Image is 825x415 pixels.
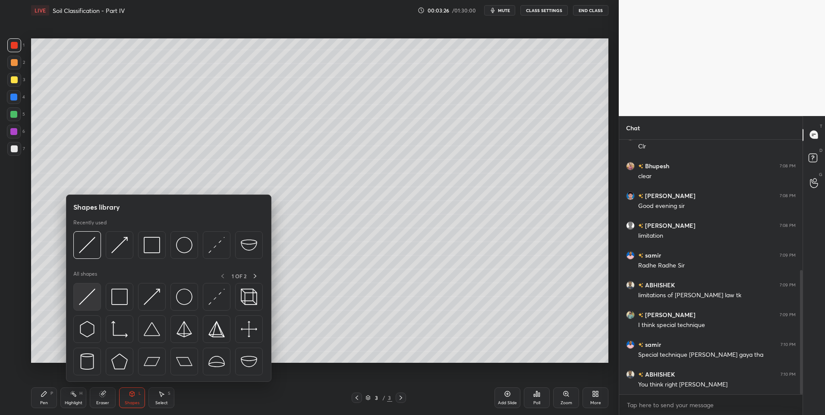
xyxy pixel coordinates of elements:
h4: Soil Classification - Part IV [53,6,125,15]
img: c14c019b8a2646dab65fb16bba351c4d.jpg [626,251,635,259]
h6: ABHISHEK [643,370,675,379]
div: 4 [7,90,25,104]
img: svg+xml;charset=utf-8,%3Csvg%20xmlns%3D%22http%3A%2F%2Fwww.w3.org%2F2000%2Fsvg%22%20width%3D%2235... [241,289,257,305]
img: svg+xml;charset=utf-8,%3Csvg%20xmlns%3D%22http%3A%2F%2Fwww.w3.org%2F2000%2Fsvg%22%20width%3D%2236... [176,289,192,305]
img: svg+xml;charset=utf-8,%3Csvg%20xmlns%3D%22http%3A%2F%2Fwww.w3.org%2F2000%2Fsvg%22%20width%3D%2228... [79,353,95,370]
h6: samir [643,340,661,349]
h6: [PERSON_NAME] [643,310,696,319]
img: svg+xml;charset=utf-8,%3Csvg%20xmlns%3D%22http%3A%2F%2Fwww.w3.org%2F2000%2Fsvg%22%20width%3D%2234... [144,237,160,253]
img: svg+xml;charset=utf-8,%3Csvg%20xmlns%3D%22http%3A%2F%2Fwww.w3.org%2F2000%2Fsvg%22%20width%3D%2238... [144,321,160,337]
img: 3 [626,310,635,319]
img: default.png [626,221,635,230]
div: S [168,391,170,396]
h6: [PERSON_NAME] [643,221,696,230]
img: e6014d4017c3478a8bc727f8de9f7bcc.jpg [626,370,635,378]
div: H [79,391,82,396]
img: svg+xml;charset=utf-8,%3Csvg%20xmlns%3D%22http%3A%2F%2Fwww.w3.org%2F2000%2Fsvg%22%20width%3D%2234... [111,353,128,370]
div: Eraser [96,401,109,405]
span: mute [498,7,510,13]
div: You think right [PERSON_NAME] [638,380,796,389]
div: 6 [7,125,25,138]
img: no-rating-badge.077c3623.svg [638,313,643,318]
button: End Class [573,5,608,16]
div: 2 [7,56,25,69]
img: svg+xml;charset=utf-8,%3Csvg%20xmlns%3D%22http%3A%2F%2Fwww.w3.org%2F2000%2Fsvg%22%20width%3D%2230... [144,289,160,305]
div: 3 [7,73,25,87]
h6: Bhupesh [643,161,669,170]
div: Shapes [125,401,139,405]
p: D [819,147,822,154]
p: Recently used [73,219,107,226]
img: svg+xml;charset=utf-8,%3Csvg%20xmlns%3D%22http%3A%2F%2Fwww.w3.org%2F2000%2Fsvg%22%20width%3D%2230... [208,237,225,253]
div: 7:09 PM [780,282,796,287]
div: Poll [533,401,540,405]
div: 5 [7,107,25,121]
img: svg+xml;charset=utf-8,%3Csvg%20xmlns%3D%22http%3A%2F%2Fwww.w3.org%2F2000%2Fsvg%22%20width%3D%2234... [111,289,128,305]
h6: [PERSON_NAME] [643,191,696,200]
img: c186aaa793624610b708eb78cdc9b798.jpg [626,161,635,170]
div: 7:09 PM [780,312,796,317]
p: All shapes [73,270,97,281]
img: svg+xml;charset=utf-8,%3Csvg%20xmlns%3D%22http%3A%2F%2Fwww.w3.org%2F2000%2Fsvg%22%20width%3D%2233... [111,321,128,337]
div: Pen [40,401,48,405]
img: svg+xml;charset=utf-8,%3Csvg%20xmlns%3D%22http%3A%2F%2Fwww.w3.org%2F2000%2Fsvg%22%20width%3D%2238... [241,353,257,370]
div: / [383,395,385,400]
img: svg+xml;charset=utf-8,%3Csvg%20xmlns%3D%22http%3A%2F%2Fwww.w3.org%2F2000%2Fsvg%22%20width%3D%2238... [208,353,225,370]
img: svg+xml;charset=utf-8,%3Csvg%20xmlns%3D%22http%3A%2F%2Fwww.w3.org%2F2000%2Fsvg%22%20width%3D%2230... [208,289,225,305]
h6: samir [643,251,661,260]
div: Special technique [PERSON_NAME] gaya tha [638,351,796,359]
h6: ABHISHEK [643,280,675,289]
div: clear [638,172,796,181]
div: limitation [638,232,796,240]
div: limitations of [PERSON_NAME] law tk [638,291,796,300]
div: I think special technique [638,321,796,330]
img: no-rating-badge.077c3623.svg [638,283,643,288]
div: Good evening sir [638,202,796,211]
img: svg+xml;charset=utf-8,%3Csvg%20xmlns%3D%22http%3A%2F%2Fwww.w3.org%2F2000%2Fsvg%22%20width%3D%2230... [79,289,95,305]
div: 3 [387,394,392,402]
div: 3 [372,395,381,400]
div: 7:08 PM [780,163,796,168]
img: svg+xml;charset=utf-8,%3Csvg%20xmlns%3D%22http%3A%2F%2Fwww.w3.org%2F2000%2Fsvg%22%20width%3D%2244... [176,353,192,370]
div: grid [619,140,803,394]
div: 7:10 PM [781,371,796,377]
div: 7 [7,142,25,156]
div: P [50,391,53,396]
button: CLASS SETTINGS [520,5,568,16]
img: svg+xml;charset=utf-8,%3Csvg%20xmlns%3D%22http%3A%2F%2Fwww.w3.org%2F2000%2Fsvg%22%20width%3D%2234... [176,321,192,337]
p: 1 OF 2 [232,273,246,280]
div: Zoom [560,401,572,405]
div: 7:08 PM [780,223,796,228]
img: svg+xml;charset=utf-8,%3Csvg%20xmlns%3D%22http%3A%2F%2Fwww.w3.org%2F2000%2Fsvg%22%20width%3D%2230... [111,237,128,253]
img: svg+xml;charset=utf-8,%3Csvg%20xmlns%3D%22http%3A%2F%2Fwww.w3.org%2F2000%2Fsvg%22%20width%3D%2236... [176,237,192,253]
img: d21da94f15524644afd49c500b763883.23113454_3 [626,191,635,200]
img: no-rating-badge.077c3623.svg [638,164,643,169]
div: 7:09 PM [780,252,796,258]
div: 7:10 PM [781,342,796,347]
div: 7:08 PM [780,193,796,198]
img: svg+xml;charset=utf-8,%3Csvg%20xmlns%3D%22http%3A%2F%2Fwww.w3.org%2F2000%2Fsvg%22%20width%3D%2238... [241,237,257,253]
div: 1 [7,38,25,52]
img: svg+xml;charset=utf-8,%3Csvg%20xmlns%3D%22http%3A%2F%2Fwww.w3.org%2F2000%2Fsvg%22%20width%3D%2230... [79,321,95,337]
img: no-rating-badge.077c3623.svg [638,343,643,347]
p: G [819,171,822,178]
img: no-rating-badge.077c3623.svg [638,223,643,228]
p: Chat [619,116,647,139]
img: svg+xml;charset=utf-8,%3Csvg%20xmlns%3D%22http%3A%2F%2Fwww.w3.org%2F2000%2Fsvg%22%20width%3D%2234... [208,321,225,337]
div: L [139,391,141,396]
div: Clr [638,142,796,151]
div: Select [155,401,168,405]
img: svg+xml;charset=utf-8,%3Csvg%20xmlns%3D%22http%3A%2F%2Fwww.w3.org%2F2000%2Fsvg%22%20width%3D%2244... [144,353,160,370]
div: LIVE [31,5,49,16]
p: T [820,123,822,129]
img: svg+xml;charset=utf-8,%3Csvg%20xmlns%3D%22http%3A%2F%2Fwww.w3.org%2F2000%2Fsvg%22%20width%3D%2240... [241,321,257,337]
img: no-rating-badge.077c3623.svg [638,194,643,198]
img: c14c019b8a2646dab65fb16bba351c4d.jpg [626,340,635,349]
div: More [590,401,601,405]
h5: Shapes library [73,202,120,212]
img: svg+xml;charset=utf-8,%3Csvg%20xmlns%3D%22http%3A%2F%2Fwww.w3.org%2F2000%2Fsvg%22%20width%3D%2230... [79,237,95,253]
img: no-rating-badge.077c3623.svg [638,253,643,258]
img: e6014d4017c3478a8bc727f8de9f7bcc.jpg [626,280,635,289]
div: Add Slide [498,401,517,405]
button: mute [484,5,515,16]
